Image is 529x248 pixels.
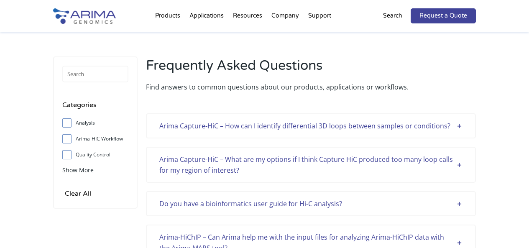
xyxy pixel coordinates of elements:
[159,120,463,131] div: Arima Capture-HiC – How can I identify differential 3D loops between samples or conditions?
[146,56,476,82] h2: Frequently Asked Questions
[411,8,476,23] a: Request a Quote
[53,8,116,24] img: Arima-Genomics-logo
[62,100,128,117] h4: Categories
[383,10,402,21] p: Search
[62,66,128,82] input: Search
[62,166,94,174] span: Show More
[159,154,463,176] div: Arima Capture-HiC – What are my options if I think Capture HiC produced too many loop calls for m...
[146,82,476,92] p: Find answers to common questions about our products, applications or workflows.
[62,133,128,145] label: Arima-HIC Workflow
[62,117,128,129] label: Analysis
[62,188,94,199] input: Clear All
[159,198,463,209] div: Do you have a bioinformatics user guide for Hi-C analysis?
[62,148,128,161] label: Quality Control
